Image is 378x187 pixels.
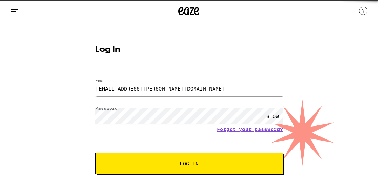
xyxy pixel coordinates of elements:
input: Email [95,81,283,96]
button: Log In [95,153,283,174]
a: Forgot your password? [217,127,283,132]
span: Hi. Need any help? [4,5,50,10]
div: SHOW [262,108,283,124]
span: Log In [180,161,199,166]
h1: Log In [95,45,283,54]
label: Email [95,78,109,83]
label: Password [95,106,118,110]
